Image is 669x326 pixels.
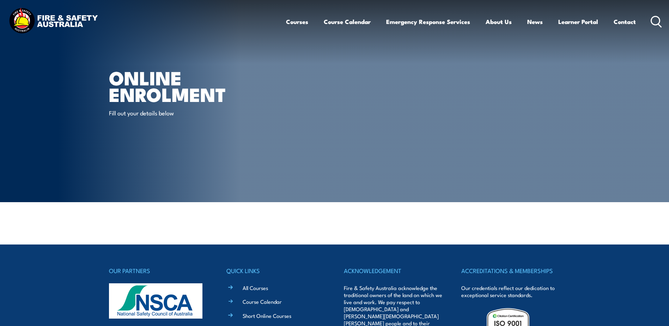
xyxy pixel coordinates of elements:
[243,284,268,291] a: All Courses
[461,284,560,298] p: Our credentials reflect our dedication to exceptional service standards.
[486,12,512,31] a: About Us
[461,266,560,276] h4: ACCREDITATIONS & MEMBERSHIPS
[324,12,371,31] a: Course Calendar
[614,12,636,31] a: Contact
[109,266,208,276] h4: OUR PARTNERS
[226,266,325,276] h4: QUICK LINKS
[286,12,308,31] a: Courses
[243,298,282,305] a: Course Calendar
[109,109,238,117] p: Fill out your details below
[243,312,291,319] a: Short Online Courses
[386,12,470,31] a: Emergency Response Services
[109,283,202,319] img: nsca-logo-footer
[527,12,543,31] a: News
[558,12,598,31] a: Learner Portal
[109,69,283,102] h1: Online Enrolment
[344,266,443,276] h4: ACKNOWLEDGEMENT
